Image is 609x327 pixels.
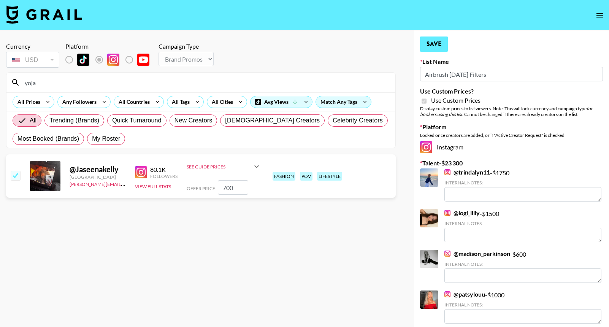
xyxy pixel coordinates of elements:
[444,168,490,176] a: @trindalyn11
[112,116,162,125] span: Quick Turnaround
[225,116,320,125] span: [DEMOGRAPHIC_DATA] Creators
[420,37,448,52] button: Save
[333,116,383,125] span: Celebrity Creators
[431,97,481,104] span: Use Custom Prices
[92,134,120,143] span: My Roster
[159,43,214,50] div: Campaign Type
[187,164,252,170] div: See Guide Prices
[444,210,450,216] img: Instagram
[420,106,593,117] em: for bookers using this list
[273,172,295,181] div: fashion
[167,96,191,108] div: All Tags
[444,250,510,257] a: @madison_parkinson
[135,184,171,189] button: View Full Stats
[420,58,603,65] label: List Name
[65,52,155,68] div: List locked to Instagram.
[13,96,42,108] div: All Prices
[444,221,601,226] div: Internal Notes:
[17,134,79,143] span: Most Booked (Brands)
[207,96,235,108] div: All Cities
[420,141,432,153] img: Instagram
[444,290,601,324] div: - $ 1000
[6,43,59,50] div: Currency
[218,180,248,195] input: 1 200
[137,54,149,66] img: YouTube
[592,8,607,23] button: open drawer
[444,302,601,308] div: Internal Notes:
[77,54,89,66] img: TikTok
[420,87,603,95] label: Use Custom Prices?
[150,166,178,173] div: 80.1K
[70,174,126,180] div: [GEOGRAPHIC_DATA]
[107,54,119,66] img: Instagram
[444,290,485,298] a: @patsylouu
[300,172,312,181] div: pov
[420,123,603,131] label: Platform
[30,116,36,125] span: All
[444,261,601,267] div: Internal Notes:
[150,173,178,179] div: Followers
[6,50,59,69] div: Currency is locked to USD
[114,96,151,108] div: All Countries
[174,116,213,125] span: New Creators
[70,165,126,174] div: @ Jaseenakelly
[444,180,601,186] div: Internal Notes:
[420,141,603,153] div: Instagram
[65,43,155,50] div: Platform
[135,166,147,178] img: Instagram
[8,53,58,67] div: USD
[420,106,603,117] div: Display custom prices to list viewers. Note: This will lock currency and campaign type . Cannot b...
[444,209,480,217] a: @logi_lilly
[420,132,603,138] div: Locked once creators are added, or if "Active Creator Request" is checked.
[70,180,254,187] a: [PERSON_NAME][EMAIL_ADDRESS][PERSON_NAME][PERSON_NAME][DOMAIN_NAME]
[444,168,601,202] div: - $ 1750
[444,251,450,257] img: Instagram
[58,96,98,108] div: Any Followers
[187,186,216,191] span: Offer Price:
[316,96,371,108] div: Match Any Tags
[187,157,261,176] div: See Guide Prices
[251,96,312,108] div: Avg Views
[317,172,342,181] div: lifestyle
[420,159,603,167] label: Talent - $ 23 300
[444,291,450,297] img: Instagram
[49,116,99,125] span: Trending (Brands)
[444,209,601,242] div: - $ 1500
[444,250,601,283] div: - $ 600
[20,76,391,89] input: Search by User Name
[444,169,450,175] img: Instagram
[6,5,82,24] img: Grail Talent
